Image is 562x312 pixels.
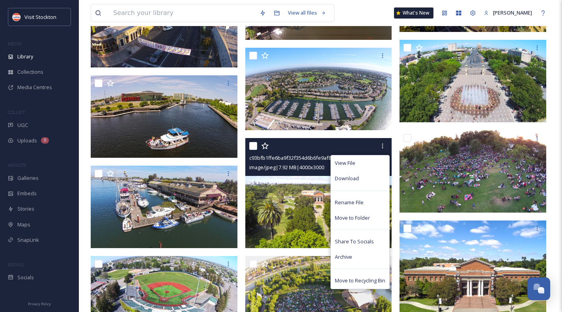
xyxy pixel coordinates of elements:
span: SOCIALS [8,262,24,267]
span: Privacy Policy [28,301,51,306]
span: Media Centres [17,84,52,91]
span: [PERSON_NAME] [493,9,532,16]
img: ef257eea4839695d79b39dac51dfbd14bc09db2b.jpg [400,40,546,122]
span: Archive [335,253,352,261]
span: Share To Socials [335,238,374,245]
span: c93bfb1ffe6ba9f32f354d6b6fe9af825262d967.jpg [249,154,365,161]
button: Open Chat [527,277,550,300]
img: unnamed.jpeg [13,13,21,21]
div: 8 [41,137,49,144]
span: Maps [17,221,30,228]
a: Privacy Policy [28,299,51,308]
span: image/jpeg | 7.92 MB | 4000 x 3000 [249,164,324,171]
span: MEDIA [8,41,22,47]
span: View File [335,159,355,167]
img: c93bfb1ffe6ba9f32f354d6b6fe9af825262d967.jpg [245,138,392,248]
span: Stories [17,205,34,213]
span: WIDGETS [8,162,26,168]
input: Search your library [109,4,256,22]
img: 02a370477952ac0c1934e622505e2ee9d1f777b8.jpg [91,75,237,158]
a: [PERSON_NAME] [480,5,536,21]
span: SnapLink [17,236,39,244]
span: Collections [17,68,43,76]
span: Embeds [17,190,37,197]
span: Galleries [17,174,39,182]
span: Library [17,53,33,60]
a: What's New [394,7,433,19]
span: Move to Recycling Bin [335,277,385,284]
span: UGC [17,121,28,129]
span: Socials [17,274,34,281]
img: b88d3df71d52ade62f1552e001385a15d7a9d3c1.jpg [400,130,546,213]
a: View all files [284,5,330,21]
span: COLLECT [8,109,25,115]
span: Move to Folder [335,214,370,222]
span: Visit Stockton [24,13,56,21]
img: 2af9fbf337a99834d729e1ecf47dbf405a9c0dd2.jpg [91,166,237,248]
span: Download [335,175,359,182]
span: Rename File [335,199,364,206]
span: Uploads [17,137,37,144]
img: a4e9c928cd3e3d7183a6c51fed540496ec5ea532.jpg [245,48,392,130]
